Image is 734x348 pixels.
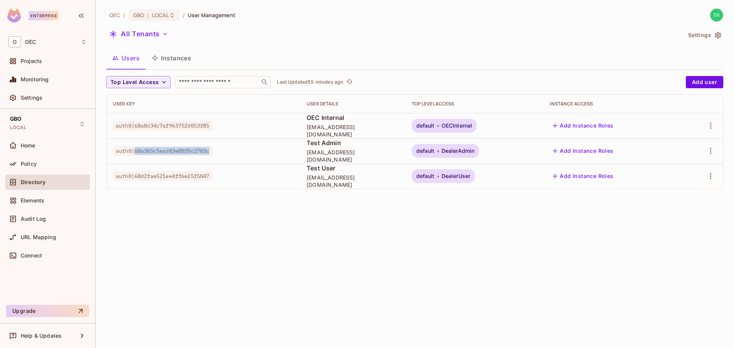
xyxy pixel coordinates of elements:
span: default [416,123,435,129]
button: Users [106,49,146,68]
span: Policy [21,161,37,167]
div: User Details [307,101,399,107]
li: / [183,11,185,19]
span: Workspace: OEC [25,39,36,45]
span: [EMAIL_ADDRESS][DOMAIN_NAME] [307,123,399,138]
button: Add user [686,76,723,88]
span: OECInternal [442,123,473,129]
span: DealerAdmin [442,148,475,154]
span: Settings [21,95,42,101]
span: : [147,12,149,18]
span: Home [21,142,36,149]
span: default [416,173,435,179]
span: LOCAL [152,11,169,19]
button: Upgrade [6,305,89,317]
span: [EMAIL_ADDRESS][DOMAIN_NAME] [307,174,399,188]
button: Instances [146,49,197,68]
div: Instance Access [550,101,674,107]
span: auth0|68a8d34c7af963752d053f85 [113,121,213,131]
span: Projects [21,58,42,64]
div: User Key [113,101,294,107]
span: [EMAIL_ADDRESS][DOMAIN_NAME] [307,149,399,163]
span: Test Admin [307,139,399,147]
span: LOCAL [10,125,26,131]
li: / [123,11,125,19]
button: Add Instance Roles [550,120,616,132]
span: Elements [21,197,44,204]
span: Connect [21,253,42,259]
div: Top Level Access [412,101,538,107]
img: erik.fernandez@oeconnection.com [710,9,723,21]
span: the active workspace [109,11,120,19]
span: OEC Internal [307,113,399,122]
span: refresh [346,78,353,86]
span: GBO [133,11,144,19]
span: default [416,148,435,154]
span: Top Level Access [110,78,159,87]
span: Monitoring [21,76,49,83]
button: Top Level Access [106,76,171,88]
span: URL Mapping [21,234,56,240]
button: Settings [685,29,723,41]
button: refresh [345,78,354,87]
span: Click to refresh data [343,78,354,87]
p: Last Updated 55 minutes ago [277,79,343,85]
span: User Management [188,11,235,19]
span: O [8,36,21,47]
span: auth0|68a385c5ead83e80f0c2703c [113,146,213,156]
span: Test User [307,164,399,172]
div: Enterprise [29,11,58,20]
button: Add Instance Roles [550,145,616,157]
span: auth0|68d2fae521ee4ff6e25f5047 [113,171,213,181]
span: Help & Updates [21,333,62,339]
button: All Tenants [106,28,171,40]
img: SReyMgAAAABJRU5ErkJggg== [7,8,21,23]
button: Add Instance Roles [550,170,616,182]
span: Audit Log [21,216,46,222]
span: GBO [10,116,21,122]
span: Directory [21,179,45,185]
span: DealerUser [442,173,471,179]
